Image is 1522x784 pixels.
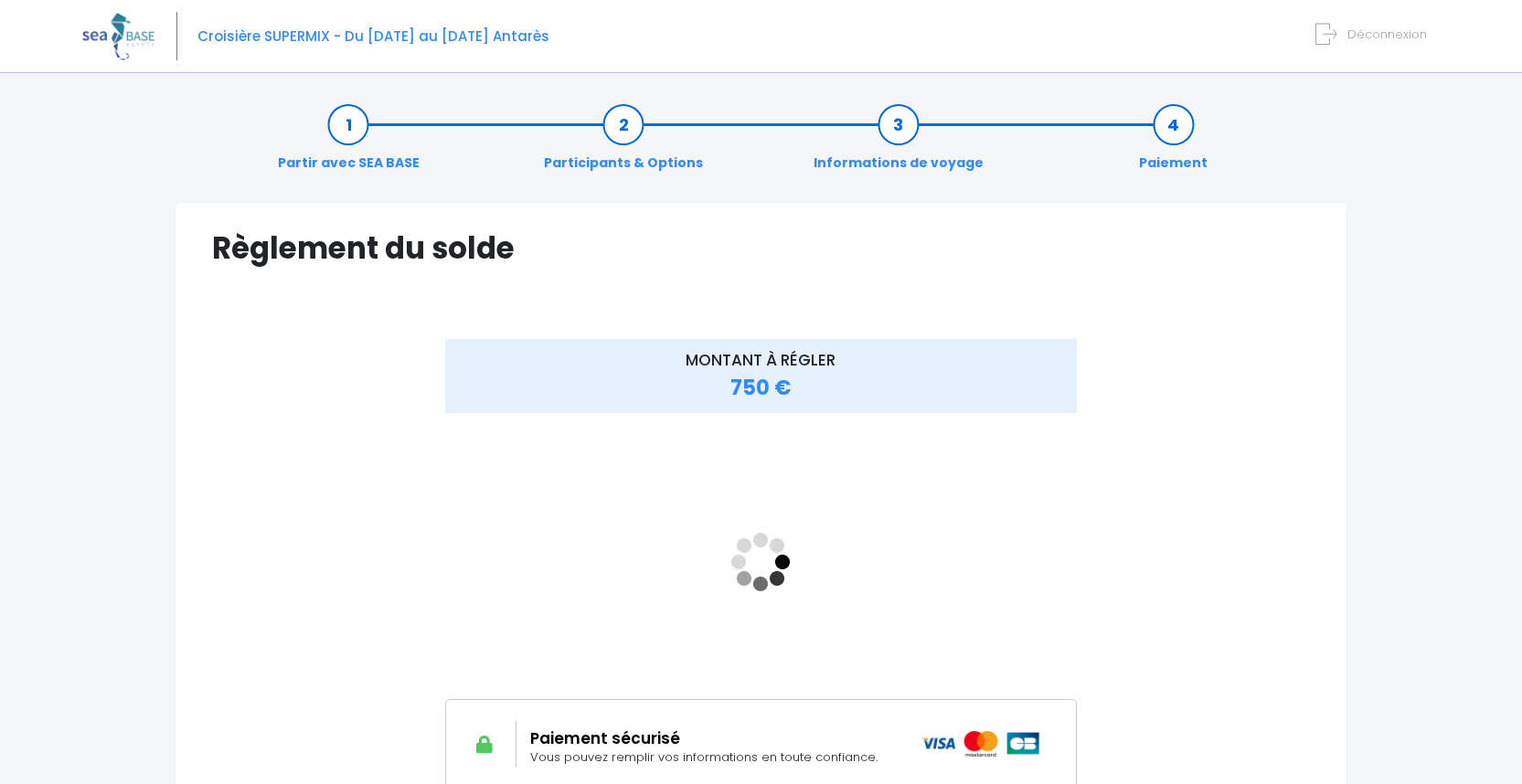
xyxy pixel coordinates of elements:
span: Déconnexion [1347,26,1427,43]
h1: Règlement du solde [212,230,1310,266]
span: Croisière SUPERMIX - Du [DATE] au [DATE] Antarès [197,26,549,46]
a: Paiement [1130,115,1217,173]
span: MONTANT À RÉGLER [686,349,836,371]
a: Informations de voyage [804,115,993,173]
h2: Paiement sécurisé [530,729,894,747]
a: Participants & Options [535,115,712,173]
a: Partir avec SEA BASE [269,115,429,173]
img: icons_paiement_securise@2x.png [921,731,1041,757]
span: 750 € [730,374,792,402]
iframe: <!-- //required --> [445,425,1077,699]
span: Vous pouvez remplir vos informations en toute confiance. [530,748,878,766]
